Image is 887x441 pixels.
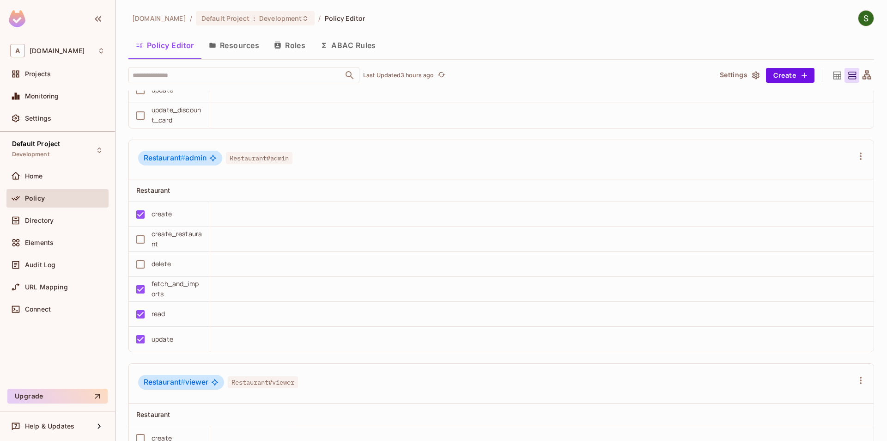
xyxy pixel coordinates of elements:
[437,71,445,80] span: refresh
[226,152,292,164] span: Restaurant#admin
[7,389,108,404] button: Upgrade
[25,195,45,202] span: Policy
[136,410,170,418] span: Restaurant
[25,217,54,224] span: Directory
[25,92,59,100] span: Monitoring
[25,283,68,291] span: URL Mapping
[766,68,814,83] button: Create
[144,153,185,162] span: Restaurant
[25,423,74,430] span: Help & Updates
[132,14,186,23] span: the active workspace
[318,14,321,23] li: /
[343,69,356,82] button: Open
[25,261,55,269] span: Audit Log
[25,115,51,122] span: Settings
[152,309,165,319] div: read
[190,14,192,23] li: /
[259,14,302,23] span: Development
[30,47,85,55] span: Workspace: allerin.com
[152,279,202,299] div: fetch_and_imports
[25,239,54,246] span: Elements
[136,186,170,194] span: Restaurant
[325,14,365,23] span: Policy Editor
[363,72,434,79] p: Last Updated 3 hours ago
[253,15,256,22] span: :
[313,34,383,57] button: ABAC Rules
[434,70,447,81] span: Click to refresh data
[858,11,874,26] img: Shakti Seniyar
[267,34,313,57] button: Roles
[25,172,43,180] span: Home
[201,34,267,57] button: Resources
[10,44,25,57] span: A
[12,151,49,158] span: Development
[128,34,201,57] button: Policy Editor
[152,209,172,219] div: create
[152,105,202,125] div: update_discount_card
[12,140,60,147] span: Default Project
[152,229,202,249] div: create_restaurant
[152,334,173,344] div: update
[144,378,185,386] span: Restaurant
[144,153,207,163] span: admin
[9,10,25,27] img: SReyMgAAAABJRU5ErkJggg==
[181,378,185,386] span: #
[181,153,185,162] span: #
[152,259,171,269] div: delete
[144,378,208,387] span: viewer
[228,376,298,388] span: Restaurant#viewer
[436,70,447,81] button: refresh
[201,14,249,23] span: Default Project
[25,306,51,313] span: Connect
[716,68,762,83] button: Settings
[25,70,51,78] span: Projects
